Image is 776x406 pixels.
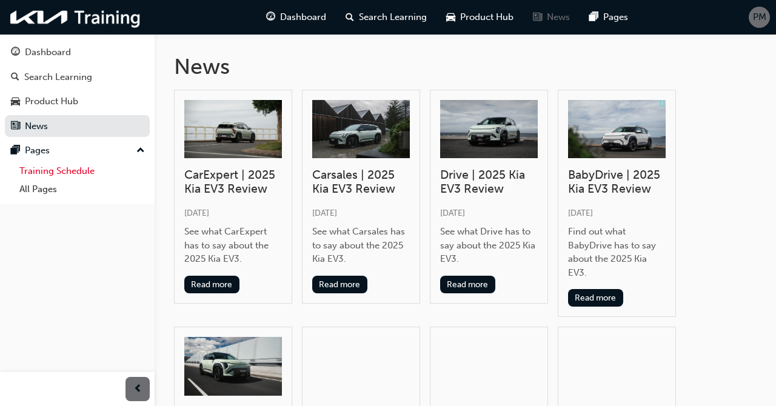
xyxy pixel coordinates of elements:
span: car-icon [11,96,20,107]
a: BabyDrive | 2025 Kia EV3 Review[DATE]Find out what BabyDrive has to say about the 2025 Kia EV3.Re... [558,90,676,318]
span: news-icon [533,10,542,25]
span: guage-icon [11,47,20,58]
div: Pages [25,144,50,158]
a: All Pages [15,180,150,199]
h3: BabyDrive | 2025 Kia EV3 Review [568,168,666,196]
span: car-icon [446,10,455,25]
div: See what CarExpert has to say about the 2025 Kia EV3. [184,225,282,266]
a: guage-iconDashboard [256,5,336,30]
button: Read more [312,276,367,293]
span: Pages [603,10,628,24]
a: Product Hub [5,90,150,113]
h3: Carsales | 2025 Kia EV3 Review [312,168,410,196]
div: See what Drive has to say about the 2025 Kia EV3. [440,225,538,266]
div: Search Learning [24,70,92,84]
button: DashboardSearch LearningProduct HubNews [5,39,150,139]
span: [DATE] [440,208,465,218]
span: [DATE] [184,208,209,218]
span: prev-icon [133,382,142,397]
h1: News [174,53,757,80]
div: Product Hub [25,95,78,108]
span: Search Learning [359,10,427,24]
span: search-icon [346,10,354,25]
button: Read more [440,276,495,293]
button: Read more [184,276,239,293]
button: Read more [568,289,623,307]
button: Pages [5,139,150,162]
img: kia-training [6,5,145,30]
a: news-iconNews [523,5,580,30]
span: Product Hub [460,10,513,24]
a: Search Learning [5,66,150,88]
div: Find out what BabyDrive has to say about the 2025 Kia EV3. [568,225,666,279]
span: guage-icon [266,10,275,25]
span: pages-icon [11,145,20,156]
a: pages-iconPages [580,5,638,30]
span: [DATE] [312,208,337,218]
span: Dashboard [280,10,326,24]
h3: Drive | 2025 Kia EV3 Review [440,168,538,196]
div: See what Carsales has to say about the 2025 Kia EV3. [312,225,410,266]
h3: CarExpert | 2025 Kia EV3 Review [184,168,282,196]
button: PM [749,7,770,28]
a: Dashboard [5,41,150,64]
span: up-icon [136,143,145,159]
span: PM [753,10,766,24]
div: Dashboard [25,45,71,59]
a: News [5,115,150,138]
span: News [547,10,570,24]
span: news-icon [11,121,20,132]
span: search-icon [11,72,19,83]
span: pages-icon [589,10,598,25]
a: CarExpert | 2025 Kia EV3 Review[DATE]See what CarExpert has to say about the 2025 Kia EV3.Read more [174,90,292,304]
a: Drive | 2025 Kia EV3 Review[DATE]See what Drive has to say about the 2025 Kia EV3.Read more [430,90,548,304]
a: car-iconProduct Hub [436,5,523,30]
a: Training Schedule [15,162,150,181]
a: Carsales | 2025 Kia EV3 Review[DATE]See what Carsales has to say about the 2025 Kia EV3.Read more [302,90,420,304]
span: [DATE] [568,208,593,218]
a: search-iconSearch Learning [336,5,436,30]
